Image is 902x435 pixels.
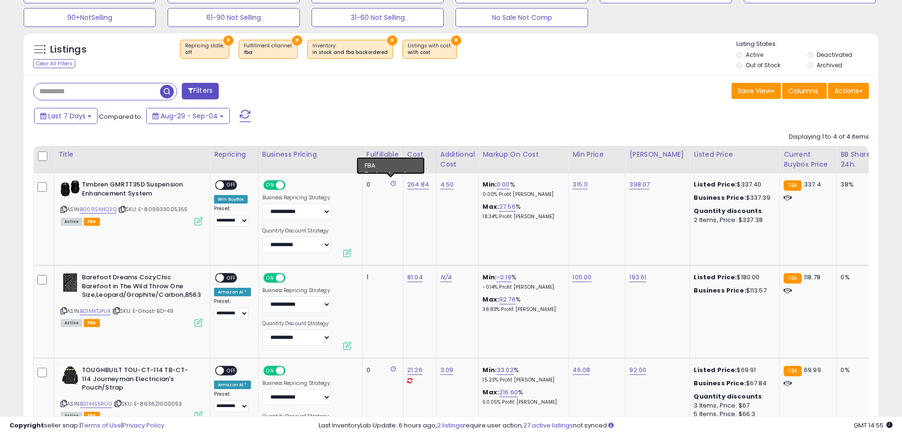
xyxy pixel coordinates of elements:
[784,273,801,284] small: FBA
[61,180,203,224] div: ASIN:
[82,180,197,200] b: Timbren GMRTT35D Suspension Enhancement System
[262,320,331,327] label: Quantity Discount Strategy:
[694,379,746,388] b: Business Price:
[746,61,780,69] label: Out of Stock
[482,202,499,211] b: Max:
[482,388,561,406] div: %
[224,274,239,282] span: OFF
[746,51,763,59] label: Active
[84,319,100,327] span: FBA
[482,377,561,383] p: 15.23% Profit [PERSON_NAME]
[313,49,388,56] div: in stock and fba backordered
[499,388,518,397] a: 216.60
[262,287,331,294] label: Business Repricing Strategy:
[572,150,621,160] div: Min Price
[440,273,452,282] a: N/A
[214,195,248,204] div: Win BuyBox
[264,181,276,189] span: ON
[366,273,396,282] div: 1
[262,380,331,387] label: Business Repricing Strategy:
[482,295,499,304] b: Max:
[694,180,772,189] div: $337.40
[407,273,423,282] a: 81.04
[482,273,497,282] b: Min:
[437,421,463,430] a: 2 listings
[80,205,116,213] a: B009SANQ3Q
[24,8,156,27] button: 90+NotSelling
[244,49,293,56] div: fba
[408,49,452,56] div: with cost
[572,273,591,282] a: 105.00
[185,49,224,56] div: off
[482,203,561,220] div: %
[784,180,801,191] small: FBA
[387,36,397,45] button: ×
[482,213,561,220] p: 18.34% Profit [PERSON_NAME]
[223,36,233,45] button: ×
[482,295,561,313] div: %
[284,367,299,375] span: OFF
[499,202,516,212] a: 27.56
[312,8,444,27] button: 31-60 Not Selling
[629,150,686,160] div: [PERSON_NAME]
[214,391,251,412] div: Preset:
[182,83,219,99] button: Filters
[482,284,561,291] p: -0.14% Profit [PERSON_NAME]
[828,83,869,99] button: Actions
[214,298,251,320] div: Preset:
[694,379,772,388] div: $67.84
[161,111,218,121] span: Aug-29 - Sep-04
[366,150,399,169] div: Fulfillable Quantity
[694,216,772,224] div: 2 Items, Price: $337.38
[313,42,388,56] span: Inventory :
[694,193,746,202] b: Business Price:
[214,288,251,296] div: Amazon AI *
[804,273,821,282] span: 118.78
[694,206,762,215] b: Quantity discounts
[244,42,293,56] span: Fulfillment channel :
[168,8,300,27] button: 61-90 Not Selling
[440,150,475,169] div: Additional Cost
[840,150,875,169] div: BB Share 24h.
[61,273,80,292] img: 51LfrL41PaL._SL40_.jpg
[80,400,112,408] a: B0144S5RUG
[214,205,251,227] div: Preset:
[482,150,564,160] div: Markup on Cost
[451,36,461,45] button: ×
[440,365,454,375] a: 3.09
[499,295,516,304] a: 92.76
[694,180,737,189] b: Listed Price:
[694,273,772,282] div: $180.00
[112,307,173,315] span: | SKU: E-Ghost-BD-49
[694,150,776,160] div: Listed Price
[264,274,276,282] span: ON
[50,43,87,56] h5: Listings
[629,273,646,282] a: 193.61
[33,59,75,68] div: Clear All Filters
[61,273,203,326] div: ASIN:
[146,108,230,124] button: Aug-29 - Sep-04
[782,83,827,99] button: Columns
[123,421,164,430] a: Privacy Policy
[572,180,588,189] a: 315.11
[366,180,396,189] div: 0
[694,392,762,401] b: Quantity discounts
[61,180,80,196] img: 31tSjMVByIL._SL40_.jpg
[114,400,182,408] span: | SKU: E-863621000053
[262,195,331,201] label: Business Repricing Strategy:
[629,365,646,375] a: 92.00
[817,51,852,59] label: Deactivated
[284,181,299,189] span: OFF
[497,365,514,375] a: 33.02
[840,273,872,282] div: 0%
[440,180,454,189] a: 4.50
[629,180,650,189] a: 398.07
[214,150,254,160] div: Repricing
[224,181,239,189] span: OFF
[9,421,164,430] div: seller snap | |
[48,111,86,121] span: Last 7 Days
[854,421,893,430] span: 2025-09-12 14:55 GMT
[34,108,98,124] button: Last 7 Days
[694,286,746,295] b: Business Price:
[694,366,772,374] div: $69.91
